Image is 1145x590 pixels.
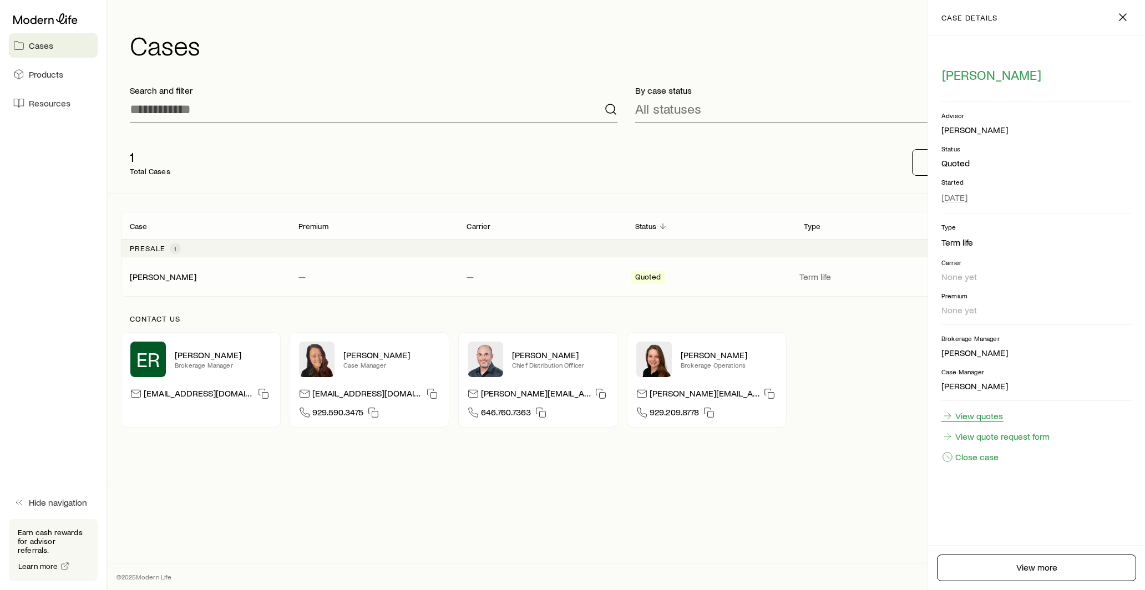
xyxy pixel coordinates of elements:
[144,388,254,403] p: [EMAIL_ADDRESS][DOMAIN_NAME]
[681,349,777,360] p: [PERSON_NAME]
[650,388,759,403] p: [PERSON_NAME][EMAIL_ADDRESS][DOMAIN_NAME]
[941,124,1008,136] div: [PERSON_NAME]
[343,349,440,360] p: [PERSON_NAME]
[636,342,672,377] img: Ellen Wall
[635,272,661,284] span: Quoted
[941,222,1132,231] p: Type
[941,13,997,22] p: case details
[9,91,98,115] a: Resources
[130,149,170,165] p: 1
[130,222,148,231] p: Case
[635,222,656,231] p: Status
[467,222,490,231] p: Carrier
[9,62,98,87] a: Products
[29,69,63,80] span: Products
[130,314,1123,323] p: Contact us
[941,192,967,203] span: [DATE]
[635,85,1123,96] p: By case status
[941,304,1132,316] p: None yet
[298,222,328,231] p: Premium
[941,144,1132,153] p: Status
[9,490,98,515] button: Hide navigation
[130,244,165,253] p: Presale
[941,347,1132,358] p: [PERSON_NAME]
[937,555,1136,581] a: View more
[512,360,609,369] p: Chief Distribution Officer
[941,451,999,463] button: Close case
[18,562,58,570] span: Learn more
[175,349,271,360] p: [PERSON_NAME]
[130,32,1132,58] h1: Cases
[116,572,172,581] p: © 2025 Modern Life
[650,406,699,421] span: 929.209.8778
[18,528,89,555] p: Earn cash rewards for advisor referrals.
[29,98,70,109] span: Resources
[941,271,1132,282] p: None yet
[343,360,440,369] p: Case Manager
[941,367,1132,376] p: Case Manager
[468,342,503,377] img: Dan Pierson
[130,167,170,176] p: Total Cases
[941,236,1132,249] li: Term life
[29,40,53,51] span: Cases
[941,410,1004,422] a: View quotes
[941,258,1132,267] p: Carrier
[136,348,160,370] span: ER
[9,519,98,581] div: Earn cash rewards for advisor referrals.Learn more
[512,349,609,360] p: [PERSON_NAME]
[941,67,1042,84] button: [PERSON_NAME]
[174,244,176,253] span: 1
[941,111,1132,120] p: Advisor
[912,149,1035,176] button: Share fact finder
[467,271,617,282] p: —
[130,271,196,283] div: [PERSON_NAME]
[941,157,1132,169] p: Quoted
[635,101,701,116] p: All statuses
[312,406,363,421] span: 929.590.3475
[941,430,1050,442] a: View quote request form
[29,497,87,508] span: Hide navigation
[681,360,777,369] p: Brokerage Operations
[799,271,959,282] p: Term life
[9,33,98,58] a: Cases
[130,271,196,282] a: [PERSON_NAME]
[298,271,449,282] p: —
[804,222,821,231] p: Type
[941,177,1132,186] p: Started
[941,334,1132,343] p: Brokerage Manager
[941,291,1132,300] p: Premium
[130,85,617,96] p: Search and filter
[312,388,422,403] p: [EMAIL_ADDRESS][DOMAIN_NAME]
[481,406,531,421] span: 646.760.7363
[481,388,591,403] p: [PERSON_NAME][EMAIL_ADDRESS][DOMAIN_NAME]
[299,342,335,377] img: Abby McGuigan
[941,380,1132,391] p: [PERSON_NAME]
[121,212,1132,297] div: Client cases
[175,360,271,369] p: Brokerage Manager
[942,67,1041,83] span: [PERSON_NAME]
